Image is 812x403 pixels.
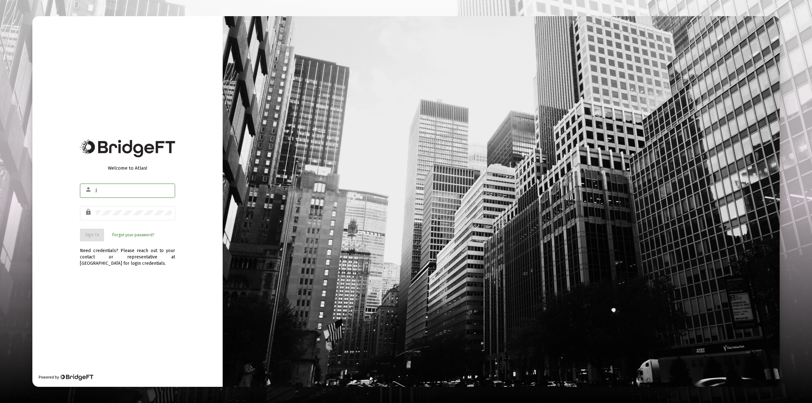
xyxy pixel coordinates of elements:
input: Email or Username [96,188,172,193]
mat-icon: person [85,186,93,193]
mat-icon: lock [85,208,93,216]
a: Forgot your password? [112,232,154,238]
span: Sign In [85,232,99,237]
img: Bridge Financial Technology Logo [60,374,93,380]
button: Sign In [80,229,104,241]
img: npw-badge-icon-locked.svg [164,188,169,193]
img: Bridge Financial Technology Logo [80,139,175,157]
div: Powered by [39,374,93,380]
img: npw-badge-icon-locked.svg [164,211,169,216]
div: Need credentials? Please reach out to your contact or representative at [GEOGRAPHIC_DATA] for log... [80,241,175,267]
div: Welcome to Atlas! [80,165,175,171]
